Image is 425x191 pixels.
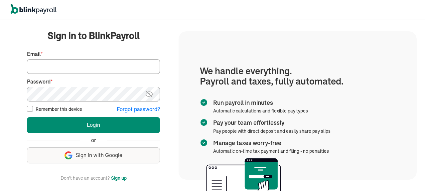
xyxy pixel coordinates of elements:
[65,151,72,159] img: google
[200,66,395,87] h1: We handle everything. Payroll and taxes, fully automated.
[27,117,160,133] button: Login
[48,29,140,42] span: Sign in to BlinkPayroll
[213,148,329,154] span: Automatic on-time tax payment and filing - no penalties
[27,78,160,86] label: Password
[27,59,160,74] input: Your email address
[213,128,331,134] span: Pay people with direct deposit and easily share pay slips
[36,106,82,112] label: Remember this device
[111,174,127,182] button: Sign up
[213,139,326,147] span: Manage taxes worry-free
[200,118,208,126] img: checkmark
[213,108,308,114] span: Automatic calculations and flexible pay types
[27,50,160,58] label: Email
[213,118,328,127] span: Pay your team effortlessly
[200,98,208,106] img: checkmark
[145,90,153,98] img: eye
[117,105,160,113] button: Forgot password?
[76,151,122,159] span: Sign in with Google
[213,98,305,107] span: Run payroll in minutes
[27,147,160,163] button: Sign in with Google
[200,139,208,147] img: checkmark
[11,4,57,14] img: logo
[61,174,110,182] span: Don't have an account?
[91,136,96,144] span: or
